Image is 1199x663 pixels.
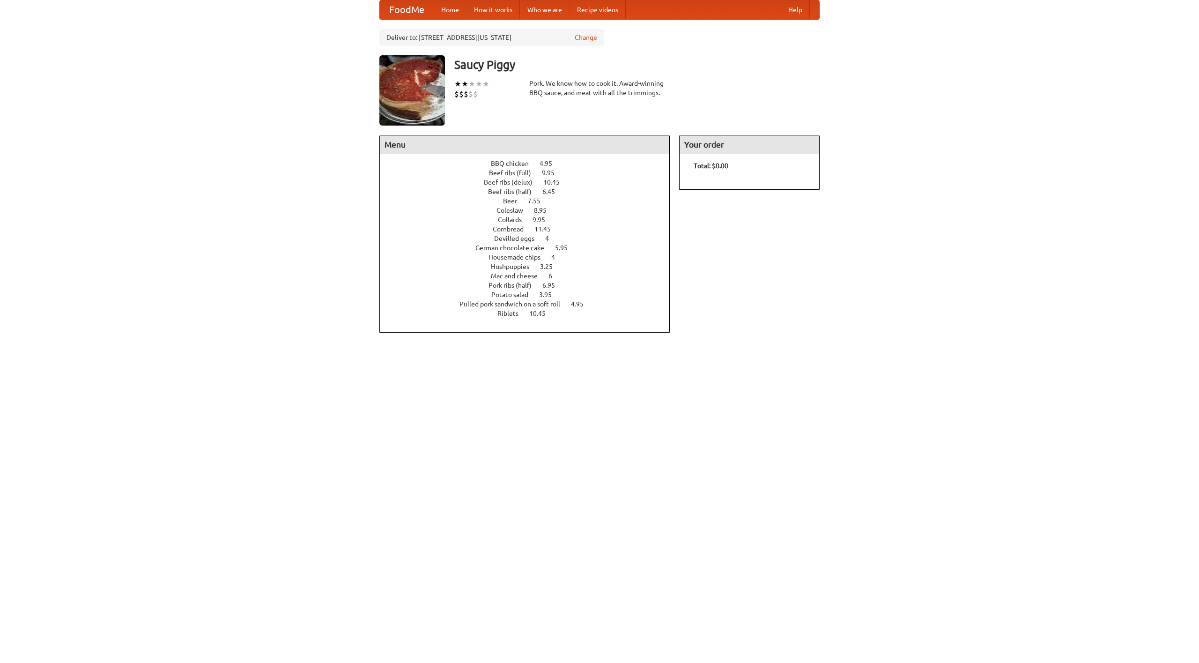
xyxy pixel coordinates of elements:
a: Potato salad 3.95 [491,291,569,298]
a: Beef ribs (full) 9.95 [489,169,572,177]
span: BBQ chicken [491,160,538,167]
span: 6 [548,272,562,280]
li: $ [464,89,468,99]
span: 7.55 [528,197,550,205]
li: $ [473,89,478,99]
a: FoodMe [380,0,434,19]
a: Pork ribs (half) 6.95 [488,282,572,289]
span: Pulled pork sandwich on a soft roll [459,300,570,308]
span: German chocolate cake [475,244,554,252]
span: 8.95 [534,207,556,214]
a: Who we are [520,0,570,19]
li: ★ [461,79,468,89]
span: Potato salad [491,291,538,298]
a: Change [575,33,597,42]
li: ★ [475,79,482,89]
b: Total: $0.00 [694,162,728,170]
span: 4.95 [540,160,562,167]
h3: Saucy Piggy [454,55,820,74]
span: Devilled eggs [494,235,544,242]
a: Beef ribs (delux) 10.45 [484,179,577,186]
span: 3.25 [540,263,562,270]
a: Beef ribs (half) 6.45 [488,188,572,195]
a: Mac and cheese 6 [491,272,570,280]
span: Beef ribs (half) [488,188,541,195]
a: Coleslaw 8.95 [496,207,564,214]
li: ★ [454,79,461,89]
span: Hushpuppies [491,263,539,270]
img: angular.jpg [379,55,445,126]
a: Help [781,0,810,19]
a: Devilled eggs 4 [494,235,566,242]
span: Beef ribs (delux) [484,179,542,186]
span: Coleslaw [496,207,533,214]
span: Beef ribs (full) [489,169,540,177]
a: Riblets 10.45 [497,310,563,317]
li: $ [468,89,473,99]
a: BBQ chicken 4.95 [491,160,570,167]
span: Cornbread [493,225,533,233]
li: $ [454,89,459,99]
span: Riblets [497,310,528,317]
a: Hushpuppies 3.25 [491,263,570,270]
span: Beer [503,197,526,205]
span: 10.45 [543,179,569,186]
span: 4 [551,253,564,261]
a: Collards 9.95 [498,216,562,223]
div: Deliver to: [STREET_ADDRESS][US_STATE] [379,29,604,46]
a: German chocolate cake 5.95 [475,244,585,252]
a: How it works [466,0,520,19]
span: 6.95 [542,282,564,289]
span: Mac and cheese [491,272,547,280]
span: 6.45 [542,188,564,195]
span: Housemade chips [488,253,550,261]
h4: Menu [380,135,669,154]
span: 11.45 [534,225,560,233]
li: $ [459,89,464,99]
span: 4 [545,235,558,242]
span: 10.45 [529,310,555,317]
a: Recipe videos [570,0,626,19]
span: 9.95 [542,169,564,177]
li: ★ [468,79,475,89]
a: Home [434,0,466,19]
li: ★ [482,79,489,89]
a: Beer 7.55 [503,197,558,205]
span: 9.95 [533,216,555,223]
a: Housemade chips 4 [488,253,572,261]
a: Cornbread 11.45 [493,225,568,233]
div: Pork. We know how to cook it. Award-winning BBQ sauce, and meat with all the trimmings. [529,79,670,97]
h4: Your order [680,135,819,154]
span: Pork ribs (half) [488,282,541,289]
span: 5.95 [555,244,577,252]
a: Pulled pork sandwich on a soft roll 4.95 [459,300,601,308]
span: Collards [498,216,531,223]
span: 4.95 [571,300,593,308]
span: 3.95 [539,291,561,298]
